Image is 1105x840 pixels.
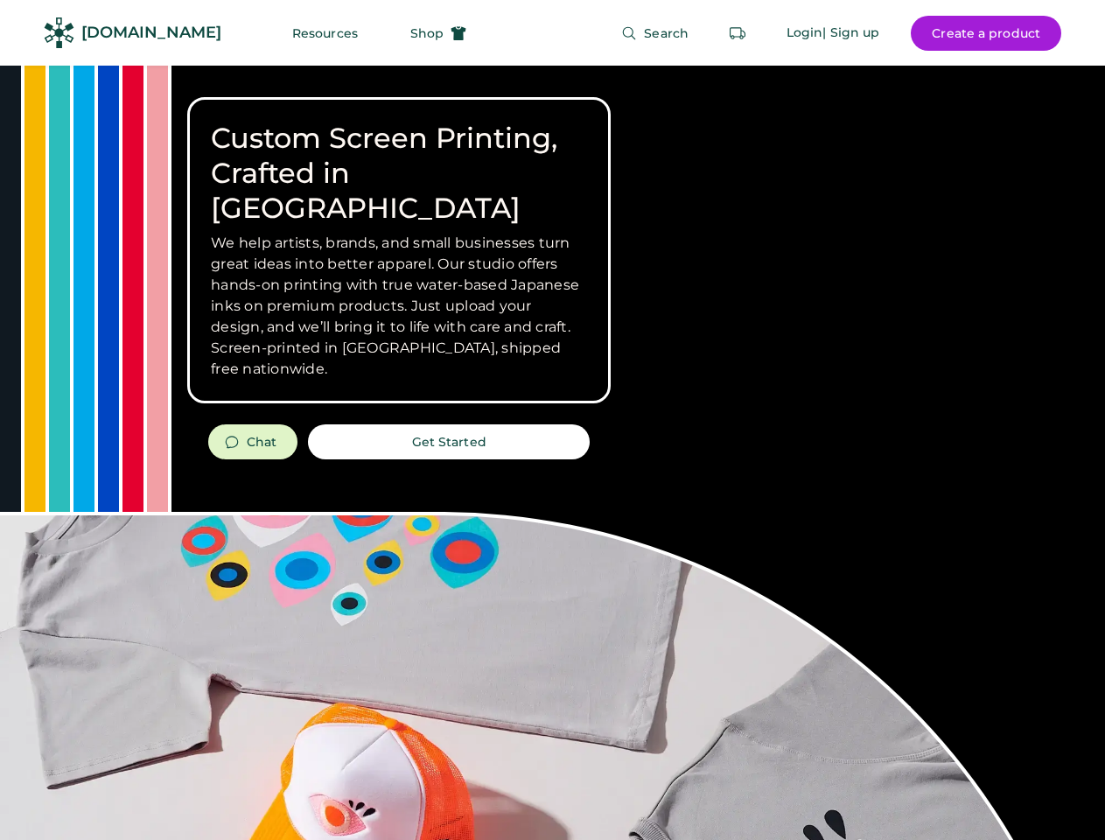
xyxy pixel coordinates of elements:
[600,16,710,51] button: Search
[720,16,755,51] button: Retrieve an order
[211,121,587,226] h1: Custom Screen Printing, Crafted in [GEOGRAPHIC_DATA]
[81,22,221,44] div: [DOMAIN_NAME]
[208,424,297,459] button: Chat
[822,24,879,42] div: | Sign up
[787,24,823,42] div: Login
[211,233,587,380] h3: We help artists, brands, and small businesses turn great ideas into better apparel. Our studio of...
[308,424,590,459] button: Get Started
[911,16,1061,51] button: Create a product
[410,27,444,39] span: Shop
[271,16,379,51] button: Resources
[644,27,689,39] span: Search
[44,17,74,48] img: Rendered Logo - Screens
[389,16,487,51] button: Shop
